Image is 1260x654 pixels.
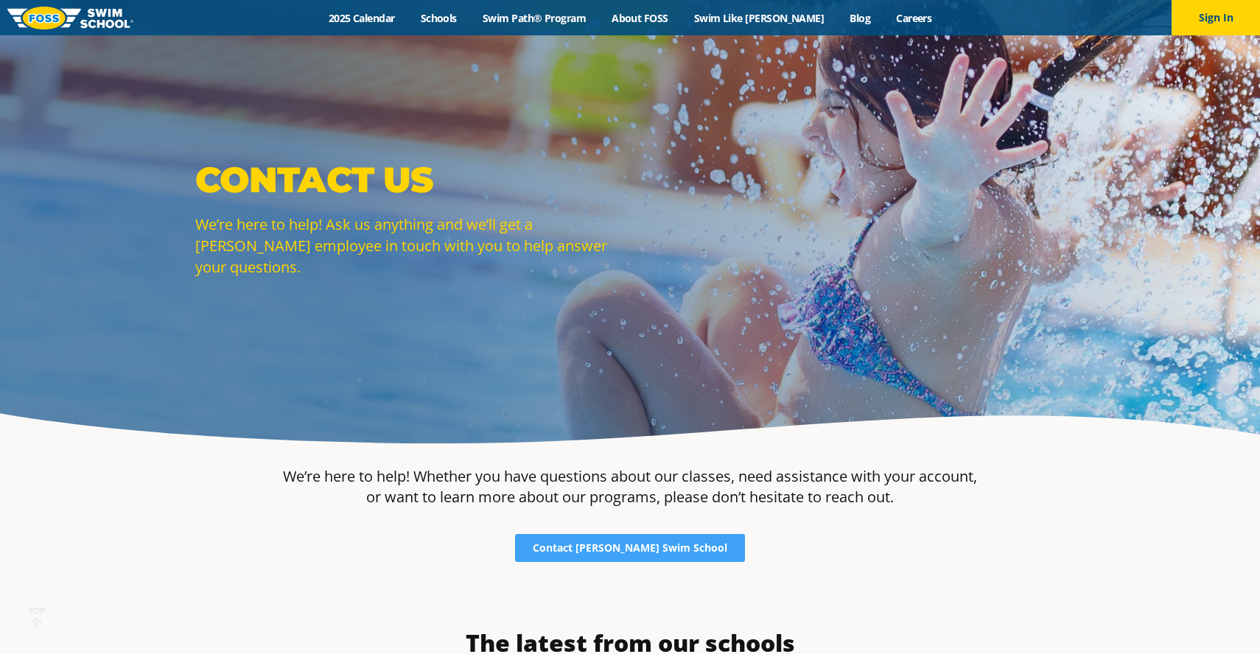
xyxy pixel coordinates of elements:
[282,466,978,507] p: We’re here to help! Whether you have questions about our classes, need assistance with your accou...
[681,11,837,25] a: Swim Like [PERSON_NAME]
[533,543,727,553] span: Contact [PERSON_NAME] Swim School
[515,534,745,562] a: Contact [PERSON_NAME] Swim School
[29,606,46,629] div: TOP
[195,214,623,278] p: We’re here to help! Ask us anything and we’ll get a [PERSON_NAME] employee in touch with you to h...
[883,11,945,25] a: Careers
[469,11,598,25] a: Swim Path® Program
[195,158,623,202] p: Contact Us
[7,7,133,29] img: FOSS Swim School Logo
[315,11,407,25] a: 2025 Calendar
[599,11,682,25] a: About FOSS
[407,11,469,25] a: Schools
[837,11,883,25] a: Blog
